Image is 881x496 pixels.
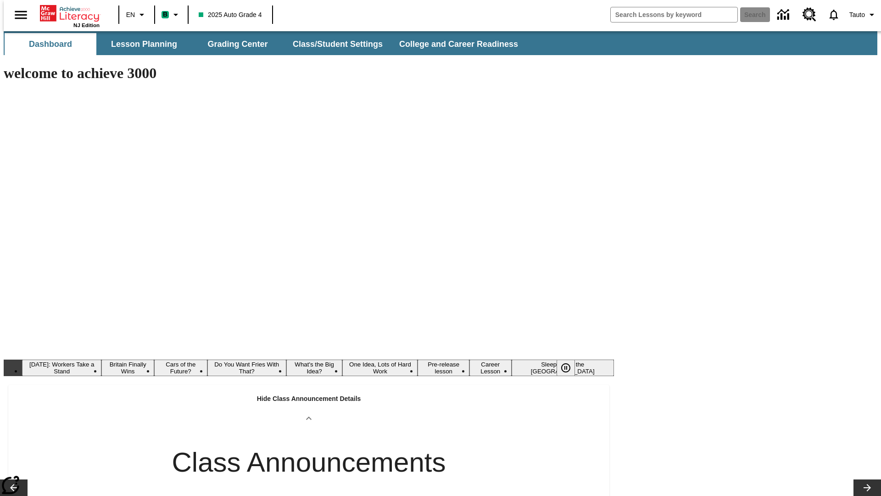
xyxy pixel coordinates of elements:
a: Notifications [822,3,846,27]
button: Slide 9 Sleepless in the Animal Kingdom [512,360,614,376]
button: Slide 2 Britain Finally Wins [101,360,154,376]
div: Pause [557,360,584,376]
button: Pause [557,360,575,376]
body: Maximum 600 characters Press Escape to exit toolbar Press Alt + F10 to reach toolbar [4,7,134,24]
div: SubNavbar [4,33,526,55]
a: Data Center [772,2,797,28]
button: Slide 8 Career Lesson [469,360,512,376]
div: SubNavbar [4,31,877,55]
span: B [163,9,167,20]
button: Profile/Settings [846,6,881,23]
span: EN [126,10,135,20]
button: Slide 3 Cars of the Future? [154,360,207,376]
button: Slide 5 What's the Big Idea? [286,360,343,376]
button: Slide 1 Labor Day: Workers Take a Stand [22,360,101,376]
button: Grading Center [192,33,284,55]
button: Slide 7 Pre-release lesson [418,360,469,376]
h2: Class Announcements [172,446,446,479]
span: NJ Edition [73,23,100,28]
h1: welcome to achieve 3000 [4,65,614,82]
button: Lesson carousel, Next [853,479,881,496]
button: Dashboard [5,33,96,55]
button: Class/Student Settings [285,33,390,55]
p: Hide Class Announcement Details [257,394,361,404]
span: 2025 Auto Grade 4 [199,10,262,20]
a: Resource Center, Will open in new tab [797,2,822,27]
button: Open side menu [7,1,34,28]
button: Language: EN, Select a language [122,6,151,23]
button: Boost Class color is mint green. Change class color [158,6,185,23]
a: Home [40,4,100,23]
div: Home [40,3,100,28]
p: Class Announcements at [DATE] 3:23:46 PM [4,7,134,24]
span: Tauto [849,10,865,20]
button: Lesson Planning [98,33,190,55]
button: Slide 4 Do You Want Fries With That? [207,360,286,376]
button: Slide 6 One Idea, Lots of Hard Work [342,360,418,376]
button: College and Career Readiness [392,33,525,55]
div: Hide Class Announcement Details [8,385,609,424]
input: search field [611,7,737,22]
